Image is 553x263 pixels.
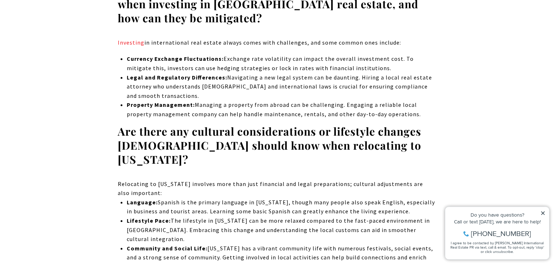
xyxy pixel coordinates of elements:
div: Call or text [DATE], we are here to help! [8,23,104,28]
li: The lifestyle in [US_STATE] can be more relaxed compared to the fast-paced environment in [GEOGRA... [127,216,435,244]
span: I agree to be contacted by [PERSON_NAME] International Real Estate PR via text, call & email. To ... [9,44,103,58]
li: Managing a property from abroad can be challenging. Engaging a reliable local property management... [127,100,435,119]
a: Investing - open in a new tab [118,39,144,46]
strong: Are there any cultural considerations or lifestyle changes [DEMOGRAPHIC_DATA] should know when re... [118,124,421,167]
span: [PHONE_NUMBER] [30,34,90,41]
p: Relocating to [US_STATE] involves more than just financial and legal preparations; cultural adjus... [118,180,435,198]
li: Navigating a new legal system can be daunting. Hiring a local real estate attorney who understand... [127,73,435,101]
p: in international real estate always comes with challenges, and some common ones include: [118,38,435,47]
strong: Currency Exchange Fluctuations: [127,55,224,62]
strong: Lifestyle Pace: [127,217,171,224]
strong: Property Management: [127,101,195,108]
strong: Community and Social Life: [127,245,207,252]
strong: Language: [127,199,158,206]
li: Exchange rate volatility can impact the overall investment cost. To mitigate this, investors can ... [127,54,435,73]
div: Do you have questions? [8,16,104,21]
strong: Legal and Regulatory Differences: [127,74,227,81]
li: Spanish is the primary language in [US_STATE], though many people also speak English, especially ... [127,198,435,216]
